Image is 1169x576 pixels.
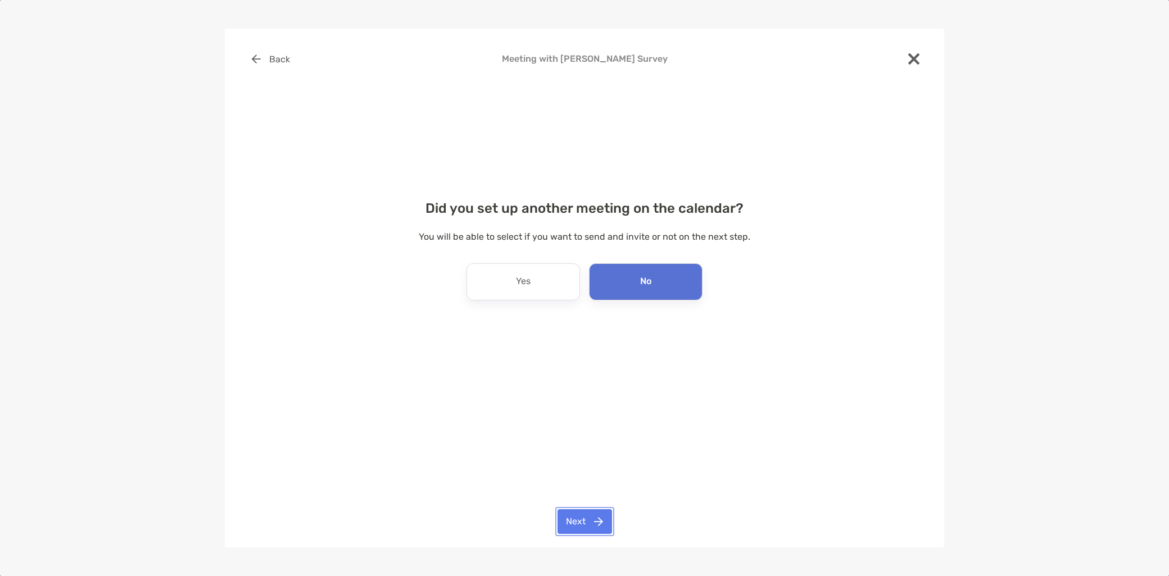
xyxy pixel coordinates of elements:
p: No [640,273,651,291]
p: You will be able to select if you want to send and invite or not on the next step. [243,230,926,244]
button: Next [558,509,612,534]
h4: Did you set up another meeting on the calendar? [243,200,926,216]
img: button icon [252,54,261,63]
img: close modal [908,53,919,65]
h4: Meeting with [PERSON_NAME] Survey [243,53,926,64]
button: Back [243,47,298,71]
p: Yes [516,273,531,291]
